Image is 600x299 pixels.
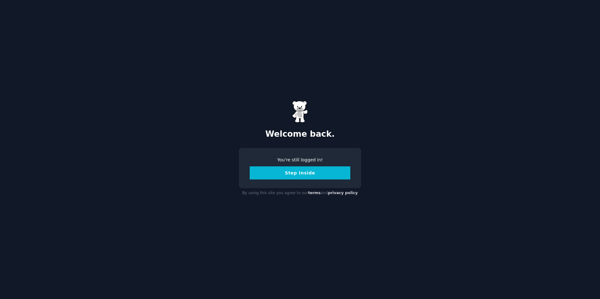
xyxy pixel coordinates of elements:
[250,166,350,179] button: Step Inside
[239,188,361,198] div: By using this site you agree to our and
[250,157,350,163] div: You're still logged in!
[328,191,358,195] a: privacy policy
[292,101,308,123] img: Gummy Bear
[308,191,321,195] a: terms
[239,129,361,139] h2: Welcome back.
[250,170,350,175] a: Step Inside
